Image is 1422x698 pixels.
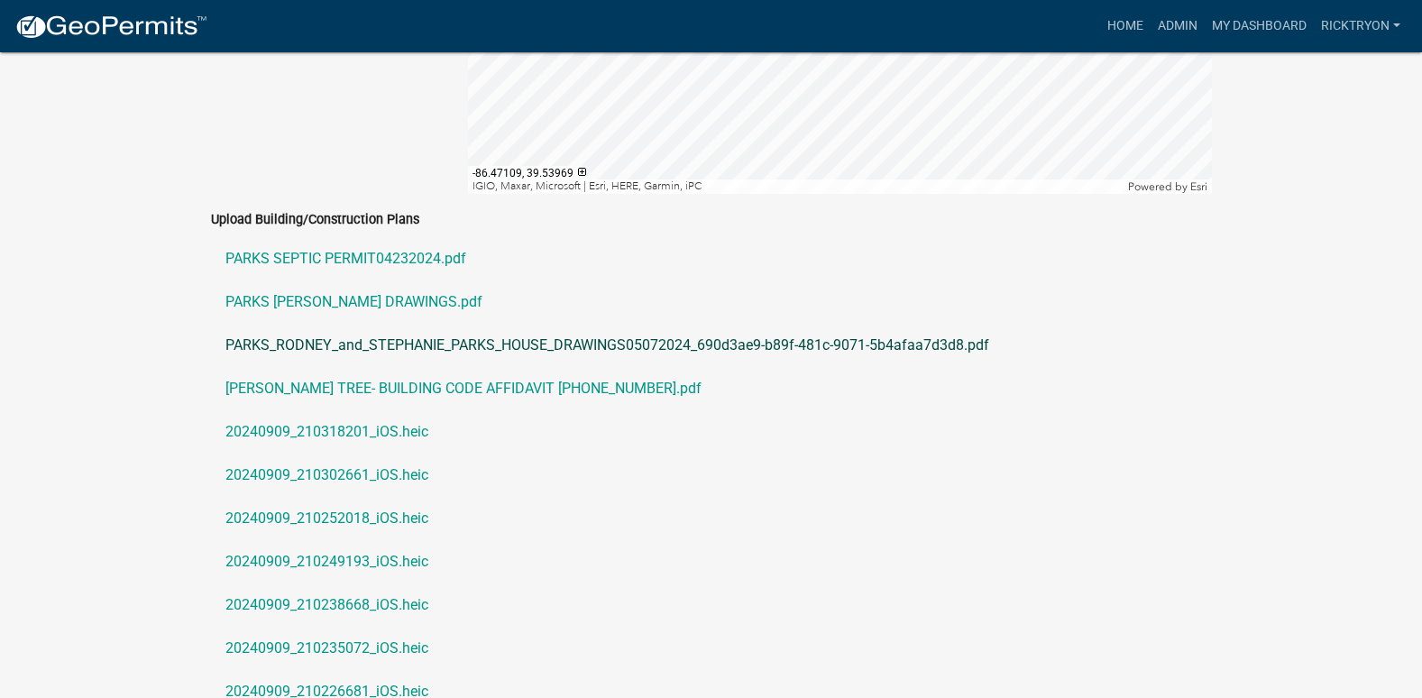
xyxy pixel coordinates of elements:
[468,179,1124,194] div: IGIO, Maxar, Microsoft | Esri, HERE, Garmin, iPC
[1205,9,1314,43] a: My Dashboard
[211,540,1212,583] a: 20240909_210249193_iOS.heic
[211,454,1212,497] a: 20240909_210302661_iOS.heic
[211,214,419,226] label: Upload Building/Construction Plans
[211,280,1212,324] a: PARKS [PERSON_NAME] DRAWINGS.pdf
[1190,180,1207,193] a: Esri
[211,583,1212,627] a: 20240909_210238668_iOS.heic
[211,324,1212,367] a: PARKS_RODNEY_and_STEPHANIE_PARKS_HOUSE_DRAWINGS05072024_690d3ae9-b89f-481c-9071-5b4afaa7d3d8.pdf
[1151,9,1205,43] a: Admin
[1124,179,1212,194] div: Powered by
[211,627,1212,670] a: 20240909_210235072_iOS.heic
[211,497,1212,540] a: 20240909_210252018_iOS.heic
[211,237,1212,280] a: PARKS SEPTIC PERMIT04232024.pdf
[1100,9,1151,43] a: Home
[211,367,1212,410] a: [PERSON_NAME] TREE- BUILDING CODE AFFIDAVIT [PHONE_NUMBER].pdf
[211,410,1212,454] a: 20240909_210318201_iOS.heic
[1314,9,1408,43] a: ricktryon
